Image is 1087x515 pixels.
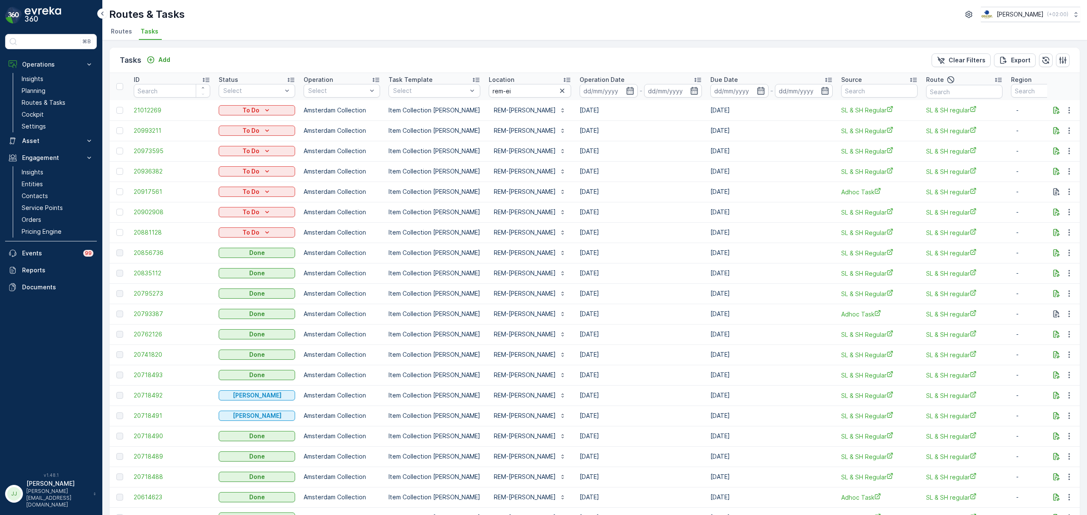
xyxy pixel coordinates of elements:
[489,266,571,280] button: REM-[PERSON_NAME]
[706,243,837,263] td: [DATE]
[134,330,210,339] span: 20762126
[494,289,556,298] p: REM-[PERSON_NAME]
[841,167,918,176] span: SL & SH Regular
[134,249,210,257] span: 20856736
[299,161,384,182] td: Amsterdam Collection
[299,344,384,365] td: Amsterdam Collection
[926,126,1003,135] a: SL & SH regular
[575,182,706,202] td: [DATE]
[489,185,571,199] button: REM-[PERSON_NAME]
[242,147,259,155] p: To Do
[18,202,97,214] a: Service Points
[116,127,123,134] div: Toggle Row Selected
[926,188,1003,196] a: SL & SH regular
[219,146,295,156] button: To Do
[384,243,484,263] td: Item Collection [PERSON_NAME]
[706,365,837,385] td: [DATE]
[18,97,97,109] a: Routes & Tasks
[219,187,295,197] button: To Do
[841,330,918,339] a: SL & SH Regular
[5,7,22,24] img: logo
[143,55,174,65] button: Add
[926,269,1003,278] span: SL & SH regular
[299,406,384,426] td: Amsterdam Collection
[926,167,1003,176] span: SL & SH regular
[22,154,80,162] p: Engagement
[926,452,1003,461] a: SL & SH regular
[299,365,384,385] td: Amsterdam Collection
[706,385,837,406] td: [DATE]
[134,310,210,318] span: 20793387
[926,310,1003,319] a: SL & SH regular
[575,304,706,324] td: [DATE]
[575,324,706,344] td: [DATE]
[841,391,918,400] a: SL & SH Regular
[242,167,259,176] p: To Do
[249,249,265,257] p: Done
[134,147,210,155] span: 20973595
[22,266,93,274] p: Reports
[22,168,43,176] p: Insights
[706,222,837,243] td: [DATE]
[489,124,571,137] button: REM-[PERSON_NAME]
[994,53,1036,67] button: Export
[299,446,384,467] td: Amsterdam Collection
[841,432,918,441] a: SL & SH Regular
[18,73,97,85] a: Insights
[926,371,1003,380] a: SL & SH regular
[926,411,1003,420] span: SL & SH regular
[575,263,706,283] td: [DATE]
[494,269,556,277] p: REM-[PERSON_NAME]
[926,391,1003,400] span: SL & SH regular
[494,188,556,196] p: REM-[PERSON_NAME]
[489,104,571,117] button: REM-[PERSON_NAME]
[5,132,97,149] button: Asset
[575,446,706,467] td: [DATE]
[841,106,918,115] a: SL & SH Regular
[5,149,97,166] button: Engagement
[22,180,43,188] p: Entities
[489,226,571,239] button: REM-[PERSON_NAME]
[1047,11,1068,18] p: ( +02:00 )
[494,310,556,318] p: REM-[PERSON_NAME]
[706,324,837,344] td: [DATE]
[134,391,210,400] a: 20718492
[841,411,918,420] a: SL & SH Regular
[134,208,210,216] a: 20902908
[134,432,210,440] a: 20718490
[575,161,706,182] td: [DATE]
[134,350,210,359] span: 20741820
[494,452,556,461] p: REM-[PERSON_NAME]
[575,141,706,161] td: [DATE]
[134,126,210,135] a: 20993211
[134,106,210,115] span: 21012269
[494,330,556,339] p: REM-[PERSON_NAME]
[926,147,1003,156] a: SL & SH regular
[949,56,986,64] p: Clear Filters
[841,371,918,380] a: SL & SH Regular
[299,263,384,283] td: Amsterdam Collection
[116,229,123,236] div: Toggle Row Selected
[706,120,837,141] td: [DATE]
[249,289,265,298] p: Done
[575,120,706,141] td: [DATE]
[575,385,706,406] td: [DATE]
[1011,56,1031,64] p: Export
[384,141,484,161] td: Item Collection [PERSON_NAME]
[384,202,484,222] td: Item Collection [PERSON_NAME]
[841,310,918,319] a: Adhoc Task
[926,330,1003,339] span: SL & SH regular
[706,141,837,161] td: [DATE]
[18,190,97,202] a: Contacts
[489,307,571,321] button: REM-[PERSON_NAME]
[134,452,210,461] span: 20718489
[299,324,384,344] td: Amsterdam Collection
[22,98,65,107] p: Routes & Tasks
[926,289,1003,298] a: SL & SH regular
